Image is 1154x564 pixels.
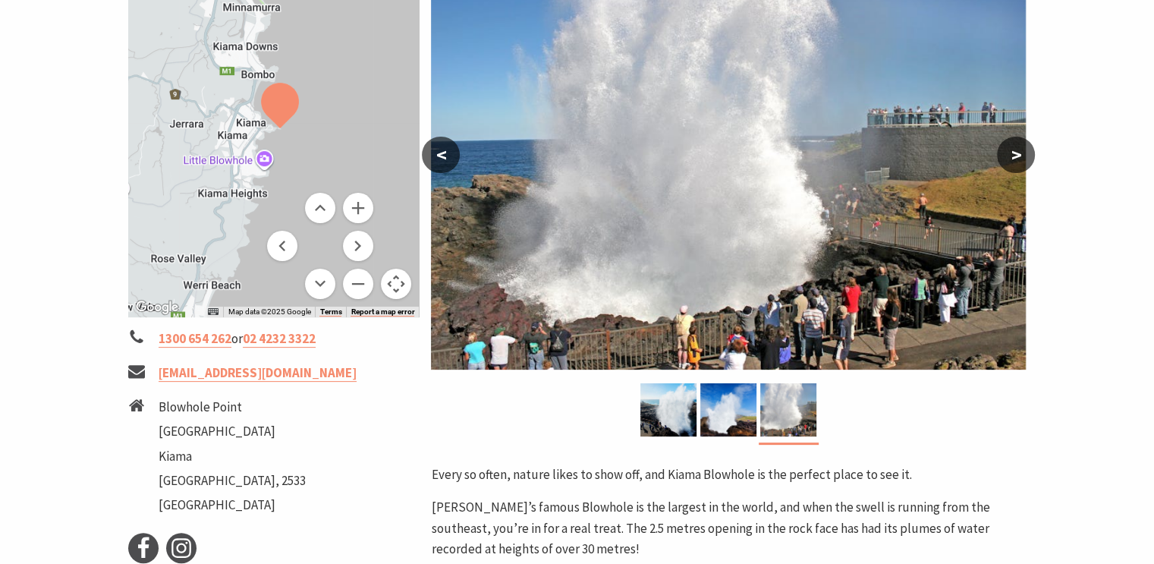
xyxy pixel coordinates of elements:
[208,307,219,317] button: Keyboard shortcuts
[305,269,335,299] button: Move down
[128,329,420,349] li: or
[343,193,373,223] button: Zoom in
[305,193,335,223] button: Move up
[431,465,1026,485] p: Every so often, nature likes to show off, and Kiama Blowhole is the perfect place to see it.
[343,269,373,299] button: Zoom out
[159,421,306,442] li: [GEOGRAPHIC_DATA]
[159,446,306,467] li: Kiama
[422,137,460,173] button: <
[381,269,411,299] button: Map camera controls
[640,383,696,436] img: Close up of the Kiama Blowhole
[159,397,306,417] li: Blowhole Point
[431,497,1026,559] p: [PERSON_NAME]’s famous Blowhole is the largest in the world, and when the swell is running from t...
[760,383,816,436] img: Kiama Blowhole
[159,495,306,515] li: [GEOGRAPHIC_DATA]
[132,298,182,317] img: Google
[319,307,341,317] a: Terms (opens in new tab)
[267,231,297,261] button: Move left
[243,330,316,348] a: 02 4232 3322
[159,471,306,491] li: [GEOGRAPHIC_DATA], 2533
[159,330,231,348] a: 1300 654 262
[132,298,182,317] a: Click to see this area on Google Maps
[228,307,310,316] span: Map data ©2025 Google
[159,364,357,382] a: [EMAIL_ADDRESS][DOMAIN_NAME]
[343,231,373,261] button: Move right
[700,383,756,436] img: Kiama Blowhole
[351,307,414,317] a: Report a map error
[997,137,1035,173] button: >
